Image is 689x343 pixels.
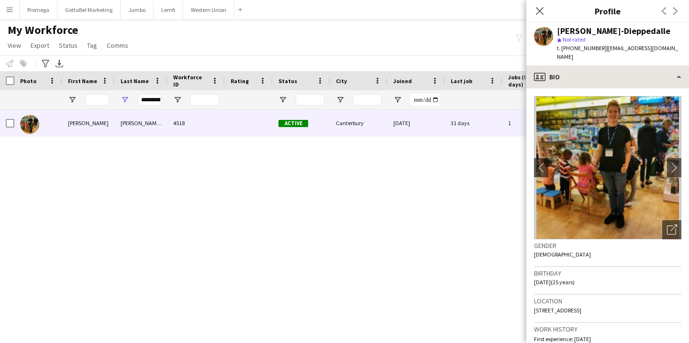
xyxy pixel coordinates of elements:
[40,58,51,69] app-action-btn: Advanced filters
[115,110,167,136] div: [PERSON_NAME]-Dieppedalle
[508,74,547,88] span: Jobs (last 90 days)
[190,94,219,106] input: Workforce ID Filter Input
[57,0,121,19] button: GottaBe! Marketing
[534,297,681,305] h3: Location
[83,39,101,52] a: Tag
[353,94,382,106] input: City Filter Input
[526,65,689,88] div: Bio
[20,77,36,85] span: Photo
[55,39,81,52] a: Status
[68,96,77,104] button: Open Filter Menu
[173,96,182,104] button: Open Filter Menu
[62,110,115,136] div: [PERSON_NAME]
[231,77,249,85] span: Rating
[121,0,154,19] button: Jumbo
[451,77,472,85] span: Last job
[534,241,681,250] h3: Gender
[662,220,681,239] div: Open photos pop-in
[393,96,402,104] button: Open Filter Menu
[445,110,502,136] div: 31 days
[183,0,234,19] button: Western Union
[20,115,39,134] img: Cameron Earl-Dieppedalle
[296,94,324,106] input: Status Filter Input
[563,36,586,43] span: Not rated
[534,251,591,258] span: [DEMOGRAPHIC_DATA]
[336,77,347,85] span: City
[173,74,208,88] span: Workforce ID
[27,39,53,52] a: Export
[534,335,681,343] p: First experience: [DATE]
[20,0,57,19] button: Promega
[330,110,388,136] div: Canterbury
[411,94,439,106] input: Joined Filter Input
[534,279,575,286] span: [DATE] (25 years)
[103,39,132,52] a: Comms
[534,325,681,333] h3: Work history
[85,94,109,106] input: First Name Filter Input
[393,77,412,85] span: Joined
[278,77,297,85] span: Status
[8,41,21,50] span: View
[278,96,287,104] button: Open Filter Menu
[557,44,607,52] span: t. [PHONE_NUMBER]
[8,23,78,37] span: My Workforce
[388,110,445,136] div: [DATE]
[107,41,128,50] span: Comms
[557,27,670,35] div: [PERSON_NAME]-Dieppedalle
[534,307,581,314] span: [STREET_ADDRESS]
[336,96,344,104] button: Open Filter Menu
[526,5,689,17] h3: Profile
[121,96,129,104] button: Open Filter Menu
[31,41,49,50] span: Export
[68,77,97,85] span: First Name
[4,39,25,52] a: View
[87,41,97,50] span: Tag
[534,269,681,278] h3: Birthday
[154,0,183,19] button: Lemfi
[534,96,681,239] img: Crew avatar or photo
[502,110,565,136] div: 1
[54,58,65,69] app-action-btn: Export XLSX
[59,41,78,50] span: Status
[138,94,162,106] input: Last Name Filter Input
[167,110,225,136] div: 4518
[121,77,149,85] span: Last Name
[557,44,678,60] span: | [EMAIL_ADDRESS][DOMAIN_NAME]
[278,120,308,127] span: Active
